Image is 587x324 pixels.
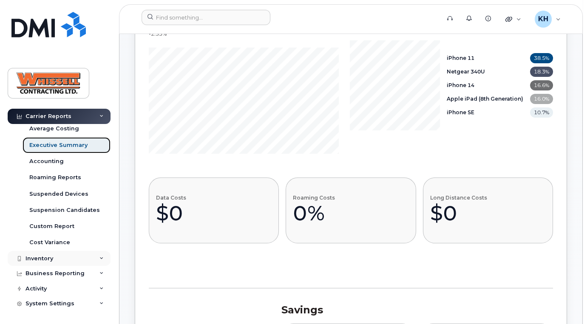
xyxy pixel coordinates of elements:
[447,68,485,75] b: Netgear 340U
[530,94,553,104] span: 16.0%
[447,96,523,102] b: Apple iPad (8th Generation)
[530,107,553,118] span: 10.7%
[293,195,335,200] h4: Roaming Costs
[530,67,553,77] span: 18.3%
[430,200,487,226] div: $0
[499,11,527,28] div: Quicklinks
[156,195,186,200] h4: Data Costs
[538,14,548,24] span: KH
[293,200,335,226] div: 0%
[430,195,487,200] h4: Long Distance Costs
[447,109,474,116] b: iPhone SE
[142,10,270,25] input: Find something...
[447,55,474,61] b: iPhone 11
[529,11,567,28] div: Kong Ho
[281,304,553,316] h3: Savings
[447,82,474,88] b: iPhone 14
[530,53,553,63] span: 38.5%
[530,80,553,90] span: 16.6%
[156,200,186,226] div: $0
